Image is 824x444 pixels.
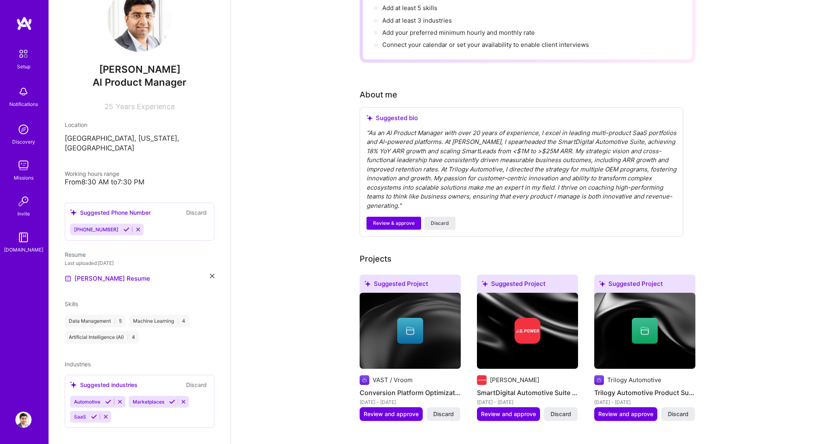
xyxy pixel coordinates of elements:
[360,275,461,296] div: Suggested Project
[65,331,139,344] div: Artificial Intelligence (AI) 4
[65,251,86,258] span: Resume
[661,407,695,421] button: Discard
[65,63,214,76] span: [PERSON_NAME]
[65,300,78,307] span: Skills
[477,407,540,421] button: Review and approve
[133,399,164,405] span: Marketplaces
[184,380,209,389] button: Discard
[15,229,32,245] img: guide book
[360,407,423,421] button: Review and approve
[15,412,32,428] img: User Avatar
[70,209,77,216] i: icon SuggestedTeams
[70,208,150,217] div: Suggested Phone Number
[13,412,34,428] a: User Avatar
[93,76,186,88] span: AI Product Manager
[105,399,111,405] i: Accept
[382,4,437,12] span: Add at least 5 skills
[129,315,189,328] div: Machine Learning 4
[360,293,461,369] img: cover
[74,399,100,405] span: Automotive
[65,315,126,328] div: Data Management 5
[433,410,454,418] span: Discard
[180,399,186,405] i: Reject
[668,410,688,418] span: Discard
[4,245,43,254] div: [DOMAIN_NAME]
[477,398,578,406] div: [DATE] - [DATE]
[382,17,452,24] span: Add at least 3 industries
[74,414,86,420] span: SaaS
[177,318,179,324] span: |
[360,89,397,101] div: About me
[210,274,214,278] i: icon Close
[594,387,695,398] h4: Trilogy Automotive Product Suite Expansion
[360,375,369,385] img: Company logo
[366,114,676,122] div: Suggested bio
[366,217,421,230] button: Review & approve
[364,410,419,418] span: Review and approve
[65,259,214,267] div: Last uploaded: [DATE]
[599,281,605,287] i: icon SuggestedTeams
[482,281,488,287] i: icon SuggestedTeams
[65,178,214,186] div: From 8:30 AM to 7:30 PM
[74,226,119,233] span: [PHONE_NUMBER]
[477,387,578,398] h4: SmartDigital Automotive Suite Leadership
[594,275,695,296] div: Suggested Project
[594,375,604,385] img: Company logo
[490,376,539,384] div: [PERSON_NAME]
[594,398,695,406] div: [DATE] - [DATE]
[594,293,695,369] img: cover
[17,62,30,71] div: Setup
[515,318,540,344] img: Company logo
[103,414,109,420] i: Reject
[360,253,392,265] div: Projects
[598,410,653,418] span: Review and approve
[382,41,589,49] span: Connect your calendar or set your availability to enable client interviews
[16,16,32,31] img: logo
[15,121,32,137] img: discovery
[427,407,460,421] button: Discard
[116,102,175,111] span: Years Experience
[477,375,487,385] img: Company logo
[9,100,38,108] div: Notifications
[360,398,461,406] div: [DATE] - [DATE]
[15,193,32,209] img: Invite
[65,170,119,177] span: Working hours range
[184,208,209,217] button: Discard
[135,226,141,233] i: Reject
[360,387,461,398] h4: Conversion Platform Optimization
[123,226,129,233] i: Accept
[65,134,214,153] p: [GEOGRAPHIC_DATA], [US_STATE], [GEOGRAPHIC_DATA]
[477,293,578,369] img: cover
[127,334,129,340] span: |
[366,129,676,211] div: " As an AI Product Manager with over 20 years of experience, I excel in leading multi-product Saa...
[70,381,138,389] div: Suggested industries
[431,220,449,227] span: Discard
[424,217,455,230] button: Discard
[15,84,32,100] img: bell
[382,29,535,36] span: Add your preferred minimum hourly and monthly rate
[169,399,175,405] i: Accept
[65,274,150,283] a: [PERSON_NAME] Resume
[15,45,32,62] img: setup
[70,381,77,388] i: icon SuggestedTeams
[117,399,123,405] i: Reject
[15,157,32,173] img: teamwork
[14,173,34,182] div: Missions
[17,209,30,218] div: Invite
[114,318,116,324] span: |
[360,253,392,265] div: Add projects you've worked on
[594,407,657,421] button: Review and approve
[373,376,413,384] div: VAST / Vroom
[551,410,571,418] span: Discard
[91,414,97,420] i: Accept
[364,281,371,287] i: icon SuggestedTeams
[544,407,578,421] button: Discard
[104,102,113,111] span: 25
[65,275,71,282] img: Resume
[607,376,661,384] div: Trilogy Automotive
[65,121,214,129] div: Location
[481,410,536,418] span: Review and approve
[65,361,91,368] span: Industries
[12,137,35,146] div: Discovery
[477,275,578,296] div: Suggested Project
